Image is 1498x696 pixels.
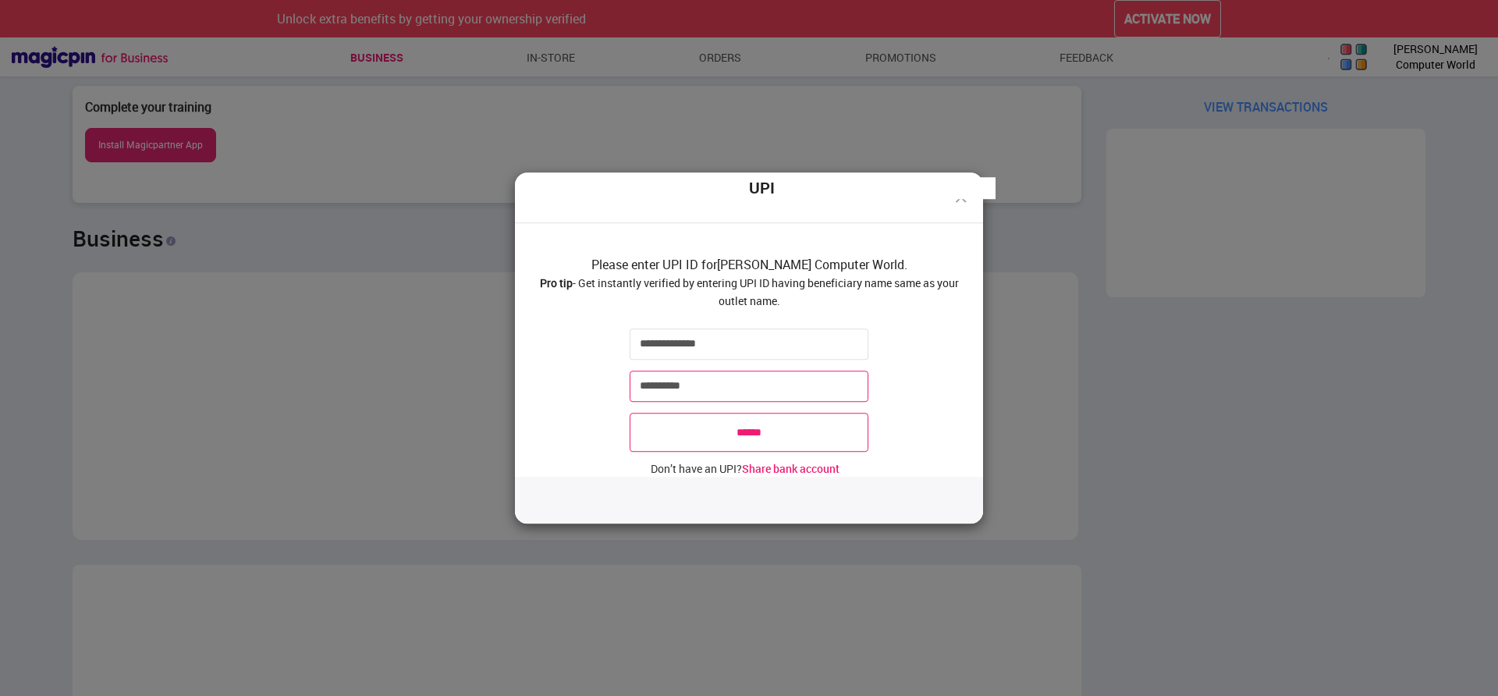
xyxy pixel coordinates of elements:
[651,461,840,476] span: Don’t have an UPI?
[540,275,959,308] span: - Get instantly verified by entering UPI ID having beneficiary name same as your outlet name.
[540,256,959,321] span: Please enter UPI ID for [PERSON_NAME] Computer World .
[540,275,573,290] span: Pro tip
[742,461,840,476] span: Share bank account
[749,177,775,200] span: UPI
